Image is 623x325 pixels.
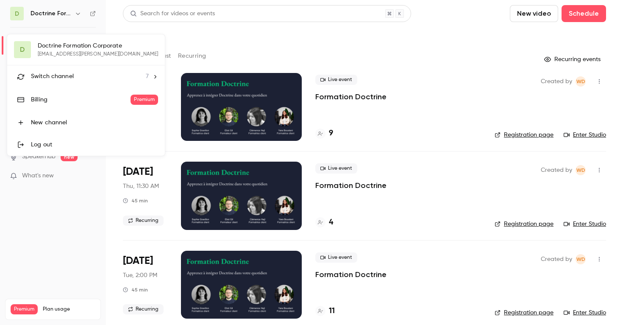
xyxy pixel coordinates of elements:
span: Switch channel [31,72,74,81]
span: Premium [131,95,158,105]
div: Log out [31,140,158,149]
div: New channel [31,118,158,127]
span: 7 [146,72,149,81]
div: Billing [31,95,131,104]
